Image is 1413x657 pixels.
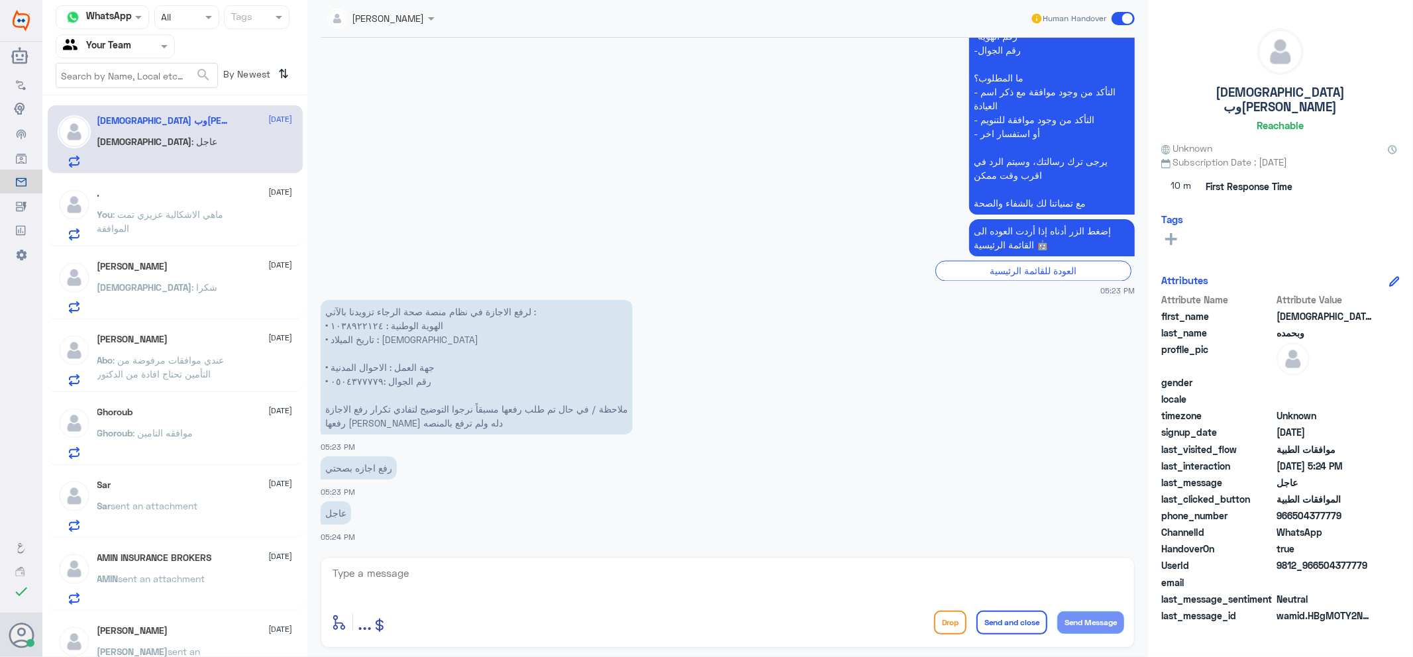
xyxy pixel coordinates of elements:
[13,10,30,31] img: Widebot Logo
[321,300,633,434] p: 21/9/2025, 5:23 PM
[269,259,293,271] span: [DATE]
[1277,558,1373,572] span: 9812_966504377779
[1161,442,1274,456] span: last_visited_flow
[13,583,29,599] i: check
[1043,13,1107,25] span: Human Handover
[1161,155,1400,169] span: Subscription Date : [DATE]
[1161,576,1274,589] span: email
[1100,285,1135,296] span: 05:23 PM
[63,36,83,56] img: yourTeam.svg
[358,607,372,637] button: ...
[97,281,192,293] span: [DEMOGRAPHIC_DATA]
[269,478,293,489] span: [DATE]
[321,487,355,496] span: 05:23 PM
[1161,213,1183,225] h6: Tags
[1161,309,1274,323] span: first_name
[1161,376,1274,389] span: gender
[1277,392,1373,406] span: null
[192,281,218,293] span: : شكرا
[321,532,355,541] span: 05:24 PM
[976,611,1047,634] button: Send and close
[1161,476,1274,489] span: last_message
[269,332,293,344] span: [DATE]
[1277,409,1373,423] span: Unknown
[97,407,133,418] h5: Ghoroub
[1161,425,1274,439] span: signup_date
[97,646,168,657] span: [PERSON_NAME]
[97,209,224,234] span: : ماهي الاشكالية عزيزي تمت الموافقة
[97,573,119,584] span: AMIN
[1257,119,1304,131] h6: Reachable
[195,67,211,83] span: search
[56,64,217,87] input: Search by Name, Local etc…
[97,625,168,636] h5: Ali
[63,7,83,27] img: whatsapp.png
[934,611,967,634] button: Drop
[1277,442,1373,456] span: موافقات الطبية
[269,623,293,635] span: [DATE]
[1161,509,1274,523] span: phone_number
[1277,592,1373,606] span: 0
[1277,293,1373,307] span: Attribute Value
[358,610,372,634] span: ...
[1161,293,1274,307] span: Attribute Name
[58,407,91,440] img: defaultAdmin.png
[1161,174,1201,198] span: 10 m
[321,442,355,451] span: 05:23 PM
[1277,476,1373,489] span: عاجل
[1161,342,1274,373] span: profile_pic
[1161,492,1274,506] span: last_clicked_button
[935,261,1131,281] div: العودة للقائمة الرئيسية
[97,500,111,511] span: Sar
[1206,179,1292,193] span: First Response Time
[1277,425,1373,439] span: 2025-01-23T07:35:23.277Z
[9,623,34,648] button: Avatar
[1277,459,1373,473] span: 2025-09-21T14:24:03.073Z
[1277,376,1373,389] span: null
[58,115,91,148] img: defaultAdmin.png
[1277,525,1373,539] span: 2
[111,500,198,511] span: sent an attachment
[97,427,133,438] span: Ghoroub
[1161,392,1274,406] span: locale
[58,261,91,294] img: defaultAdmin.png
[269,550,293,562] span: [DATE]
[1161,274,1208,286] h6: Attributes
[1057,611,1124,634] button: Send Message
[58,188,91,221] img: defaultAdmin.png
[269,113,293,125] span: [DATE]
[1161,592,1274,606] span: last_message_sentiment
[269,405,293,417] span: [DATE]
[97,552,212,564] h5: AMIN INSURANCE BROKERS
[1277,492,1373,506] span: الموافقات الطبية
[229,9,252,26] div: Tags
[1277,309,1373,323] span: ‏سبحان
[269,186,293,198] span: [DATE]
[1161,558,1274,572] span: UserId
[1277,326,1373,340] span: وبحمده
[1161,326,1274,340] span: last_name
[133,427,193,438] span: : موافقه التامين
[58,552,91,585] img: defaultAdmin.png
[97,480,111,491] h5: Sar
[1161,85,1400,115] h5: [DEMOGRAPHIC_DATA] وب[PERSON_NAME]
[97,354,225,379] span: : عندي موافقات مرفوضة من التأمين تحتاج افادة من الدكتور
[1277,609,1373,623] span: wamid.HBgMOTY2NTA0Mzc3Nzc5FQIAEhgUM0FGNjk0MDY5MUIxMTdFRDY0MUUA
[1277,509,1373,523] span: 966504377779
[1277,542,1373,556] span: true
[97,334,168,345] h5: Abo Malek
[969,219,1135,256] p: 21/9/2025, 5:23 PM
[97,188,100,199] h5: .
[97,115,235,126] h5: ‏سبحان وبحمده
[1277,576,1373,589] span: null
[58,480,91,513] img: defaultAdmin.png
[1258,29,1303,74] img: defaultAdmin.png
[1161,542,1274,556] span: HandoverOn
[1277,342,1310,376] img: defaultAdmin.png
[1161,459,1274,473] span: last_interaction
[97,209,113,220] span: You
[119,573,205,584] span: sent an attachment
[97,261,168,272] h5: Mohammed Alanazi
[1161,409,1274,423] span: timezone
[1161,141,1213,155] span: Unknown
